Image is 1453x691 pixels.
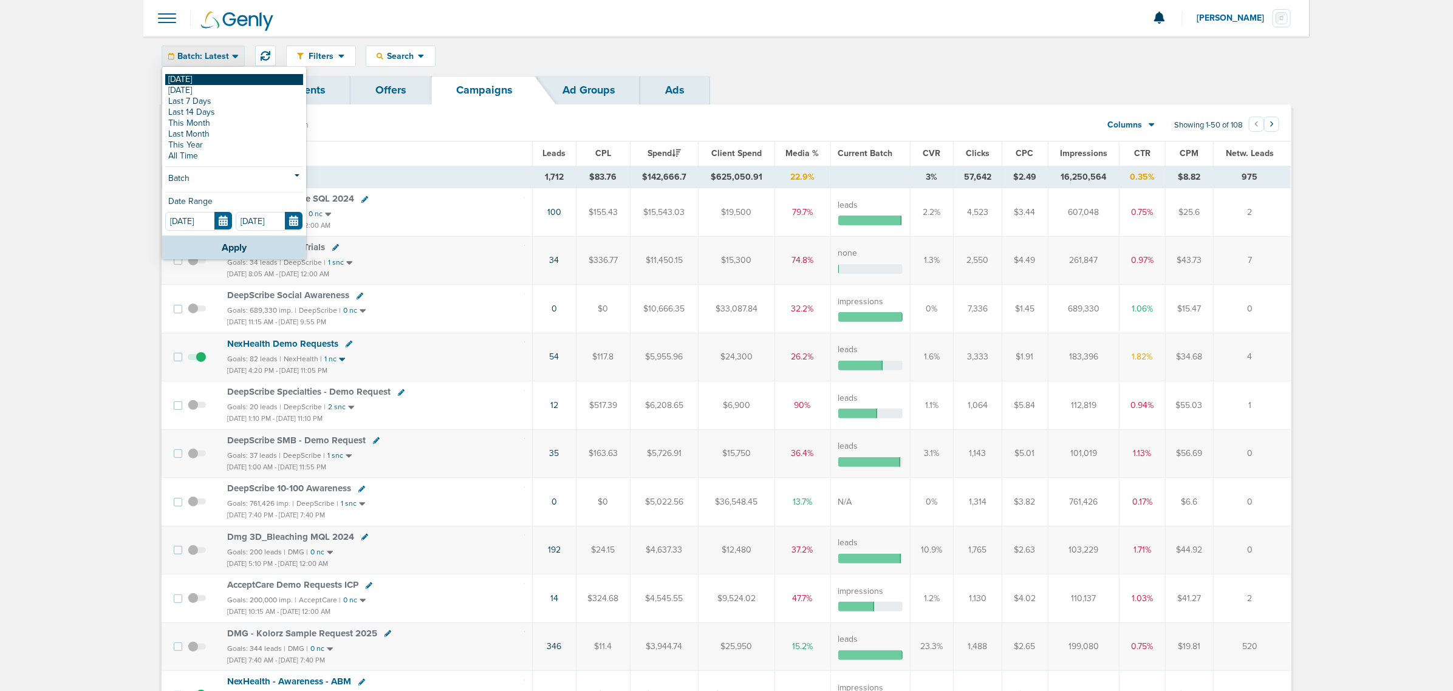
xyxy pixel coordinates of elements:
span: DeepScribe Specialties - Demo Request [227,386,391,397]
small: NexHealth | [284,355,322,363]
td: $15,300 [699,236,775,284]
span: Batch: Latest [177,52,229,61]
td: $3,944.74 [631,622,699,670]
td: 15.2% [774,622,830,670]
td: $0 [576,478,630,526]
td: 1,064 [954,381,1002,429]
small: [DATE] 1:00 AM - [DATE] 11:55 PM [227,463,326,471]
small: DeepScribe | [283,451,325,460]
td: 57,642 [954,166,1002,188]
td: 1,314 [954,478,1002,526]
td: TOTALS ( ) [220,166,532,188]
td: $19.81 [1165,622,1213,670]
td: 1.13% [1120,429,1166,477]
a: All Time [165,151,303,162]
td: 0 [1213,478,1291,526]
td: $4,637.33 [631,526,699,574]
td: 0.94% [1120,381,1166,429]
a: [DATE] [165,74,303,85]
td: 4,523 [954,188,1002,236]
small: DMG | [288,548,308,556]
td: 0 [1213,285,1291,333]
span: Search [383,51,418,61]
small: DMG | [288,644,308,653]
td: $11,450.15 [631,236,699,284]
td: $24,300 [699,333,775,381]
td: $12,480 [699,526,775,574]
td: $5.01 [1002,429,1048,477]
a: Ad Groups [538,76,640,104]
small: [DATE] 5:10 PM - [DATE] 12:00 AM [227,560,328,568]
span: Client Spend [711,148,762,158]
a: Dashboard [162,76,266,104]
a: [DATE] [165,85,303,96]
button: Go to next page [1264,117,1279,132]
small: [DATE] 4:20 PM - [DATE] 11:05 PM [227,367,327,375]
small: Goals: 200,000 imp. | [227,596,296,605]
td: 0.97% [1120,236,1166,284]
small: DeepScribe | [284,258,326,267]
td: $1.91 [1002,333,1048,381]
td: $36,548.45 [699,478,775,526]
td: $517.39 [576,381,630,429]
td: 1.06% [1120,285,1166,333]
a: Last Month [165,129,303,140]
small: 2 snc [328,403,346,412]
span: DeepScribe SMB - Demo Request [227,435,366,446]
td: 13.7% [774,478,830,526]
td: 1.03% [1120,574,1166,622]
td: $8.82 [1165,166,1213,188]
td: $41.27 [1165,574,1213,622]
td: 1.2% [911,574,954,622]
td: $25.6 [1165,188,1213,236]
span: NexHealth Demo Requests [227,338,338,349]
button: Apply [162,236,306,259]
td: 101,019 [1048,429,1120,477]
a: 100 [547,207,561,217]
a: 34 [549,255,559,265]
a: This Year [165,140,303,151]
td: 520 [1213,622,1291,670]
span: Current Batch [838,148,893,158]
td: 689,330 [1048,285,1120,333]
small: [DATE] 1:10 PM - [DATE] 11:10 PM [227,415,323,423]
td: $24.15 [576,526,630,574]
td: $15.47 [1165,285,1213,333]
td: $2.63 [1002,526,1048,574]
td: 1.3% [911,236,954,284]
td: 1.6% [911,333,954,381]
span: CPC [1016,148,1034,158]
td: $43.73 [1165,236,1213,284]
a: Last 7 Days [165,96,303,107]
div: Date Range [165,197,303,212]
td: 2 [1213,188,1291,236]
td: $15,543.03 [631,188,699,236]
td: 7,336 [954,285,1002,333]
td: 2.2% [911,188,954,236]
span: CTR [1134,148,1150,158]
label: impressions [838,296,884,308]
td: $5,022.56 [631,478,699,526]
small: [DATE] 10:15 AM - [DATE] 12:00 AM [227,608,330,616]
td: 0.35% [1120,166,1166,188]
span: N/A [838,497,852,507]
td: 3% [911,166,954,188]
td: $117.8 [576,333,630,381]
td: 183,396 [1048,333,1120,381]
span: Impressions [1060,148,1107,158]
a: 35 [549,448,559,458]
small: DeepScribe | [299,306,341,315]
span: DeepScribe - Free Trials [227,242,325,253]
td: $44.92 [1165,526,1213,574]
span: CPL [595,148,611,158]
small: Goals: 761,426 imp. | [227,499,294,508]
td: $56.69 [1165,429,1213,477]
td: $625,050.91 [699,166,775,188]
span: Clicks [966,148,990,158]
label: impressions [838,585,884,597]
a: Last 14 Days [165,107,303,118]
td: $5.84 [1002,381,1048,429]
small: AcceptCare | [299,596,341,604]
td: $25,950 [699,622,775,670]
td: 26.2% [774,333,830,381]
